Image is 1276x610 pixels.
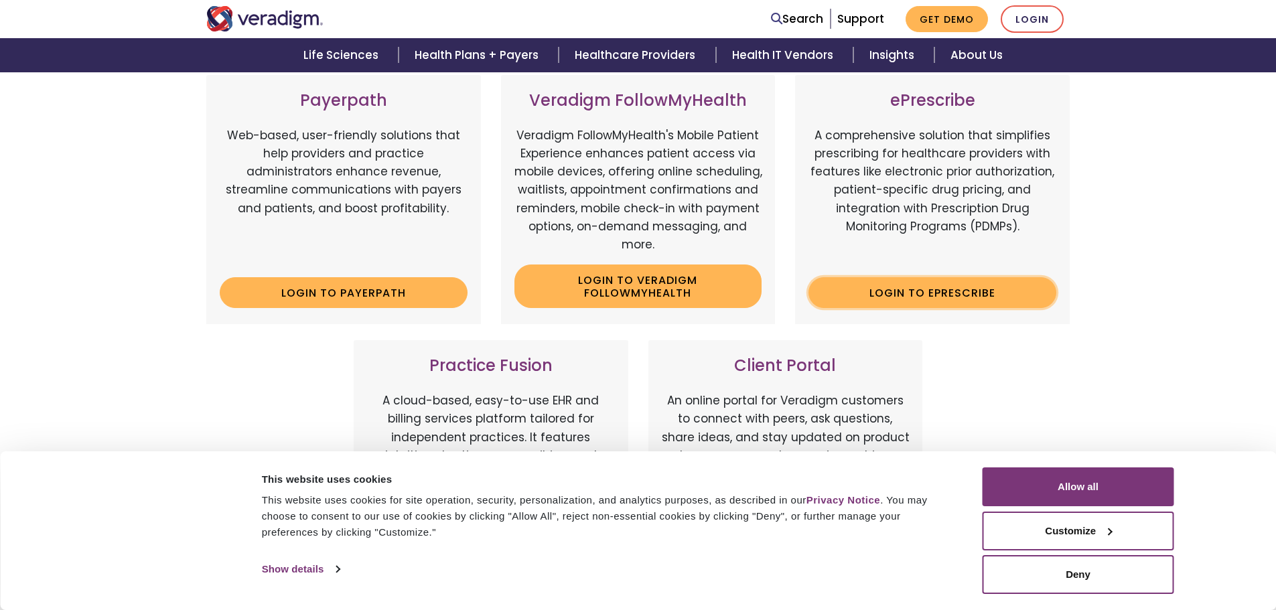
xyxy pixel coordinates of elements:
p: A cloud-based, easy-to-use EHR and billing services platform tailored for independent practices. ... [367,392,615,501]
p: A comprehensive solution that simplifies prescribing for healthcare providers with features like ... [808,127,1056,267]
a: Get Demo [906,6,988,32]
a: Health IT Vendors [716,38,853,72]
a: Healthcare Providers [559,38,715,72]
a: Login to Payerpath [220,277,468,308]
a: Life Sciences [287,38,399,72]
a: Privacy Notice [806,494,880,506]
button: Customize [983,512,1174,550]
a: Health Plans + Payers [399,38,559,72]
h3: Client Portal [662,356,910,376]
p: An online portal for Veradigm customers to connect with peers, ask questions, share ideas, and st... [662,392,910,501]
div: This website uses cookies for site operation, security, personalization, and analytics purposes, ... [262,492,952,540]
a: About Us [934,38,1019,72]
p: Veradigm FollowMyHealth's Mobile Patient Experience enhances patient access via mobile devices, o... [514,127,762,254]
a: Login [1001,5,1064,33]
a: Insights [853,38,934,72]
h3: ePrescribe [808,91,1056,110]
a: Search [771,10,823,28]
h3: Veradigm FollowMyHealth [514,91,762,110]
button: Allow all [983,467,1174,506]
a: Show details [262,559,340,579]
h3: Practice Fusion [367,356,615,376]
p: Web-based, user-friendly solutions that help providers and practice administrators enhance revenu... [220,127,468,267]
a: Login to ePrescribe [808,277,1056,308]
a: Support [837,11,884,27]
h3: Payerpath [220,91,468,110]
a: Login to Veradigm FollowMyHealth [514,264,762,308]
div: This website uses cookies [262,471,952,487]
img: Veradigm logo [206,6,324,31]
button: Deny [983,555,1174,594]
